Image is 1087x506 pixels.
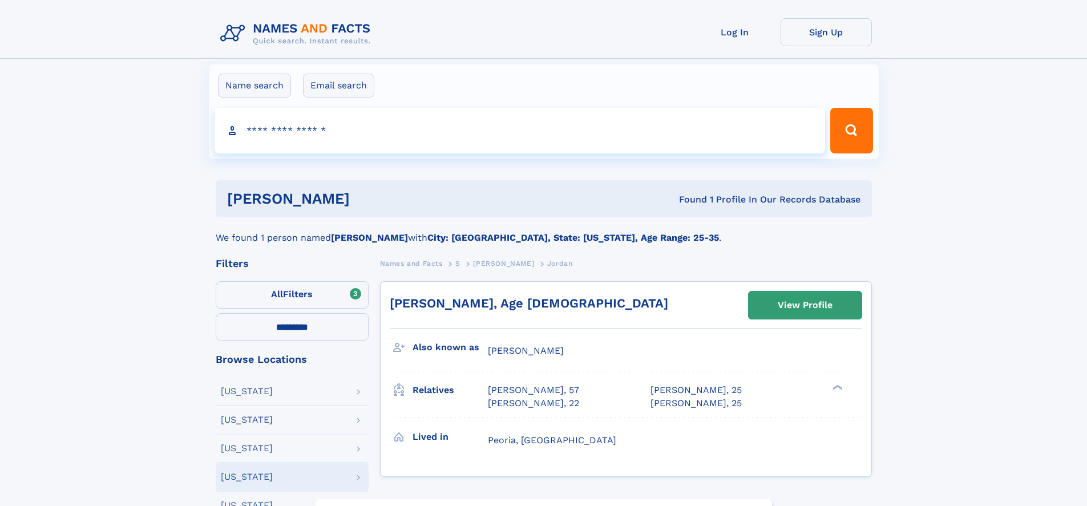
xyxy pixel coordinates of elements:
div: ❯ [830,384,843,391]
div: Browse Locations [216,354,369,365]
h3: Relatives [413,380,488,400]
div: View Profile [778,292,833,318]
span: S [455,260,460,268]
div: Filters [216,258,369,269]
span: Peoria, [GEOGRAPHIC_DATA] [488,435,616,446]
a: [PERSON_NAME], 25 [650,397,742,410]
b: City: [GEOGRAPHIC_DATA], State: [US_STATE], Age Range: 25-35 [427,232,719,243]
button: Search Button [830,108,872,153]
div: Found 1 Profile In Our Records Database [514,193,860,206]
label: Filters [216,281,369,309]
div: [US_STATE] [221,415,273,424]
label: Name search [218,74,291,98]
h1: [PERSON_NAME] [227,192,515,206]
div: [US_STATE] [221,472,273,481]
a: Names and Facts [380,256,443,270]
h3: Lived in [413,427,488,447]
img: Logo Names and Facts [216,18,380,49]
a: [PERSON_NAME], Age [DEMOGRAPHIC_DATA] [390,296,668,310]
a: [PERSON_NAME] [473,256,534,270]
span: [PERSON_NAME] [488,345,564,356]
div: [US_STATE] [221,387,273,396]
b: [PERSON_NAME] [331,232,408,243]
label: Email search [303,74,374,98]
a: [PERSON_NAME], 57 [488,384,579,396]
span: Jordan [547,260,573,268]
span: All [271,289,283,299]
div: We found 1 person named with . [216,217,872,245]
input: search input [215,108,826,153]
a: View Profile [749,292,862,319]
div: [US_STATE] [221,444,273,453]
span: [PERSON_NAME] [473,260,534,268]
a: Log In [689,18,781,46]
a: [PERSON_NAME], 22 [488,397,579,410]
a: Sign Up [781,18,872,46]
a: S [455,256,460,270]
a: [PERSON_NAME], 25 [650,384,742,396]
h3: Also known as [413,338,488,357]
